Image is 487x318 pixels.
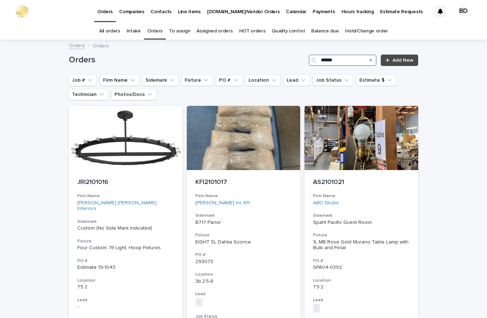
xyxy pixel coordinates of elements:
a: Orders [147,23,163,40]
a: All orders [99,23,120,40]
h3: Firm Name [195,193,292,199]
p: Orders [93,41,109,49]
h3: Sidemark [195,213,292,219]
p: B717 Parlor [195,220,292,226]
span: Add New [393,58,414,63]
p: AS2101021 [313,179,410,186]
button: Job Status [313,75,353,86]
a: [PERSON_NAME] [PERSON_NAME] Interiors [77,200,174,212]
button: Photos/Docs [111,89,157,100]
h3: Lead [77,297,174,303]
a: Add New [381,55,418,66]
button: Technician [69,89,108,100]
a: - [316,305,317,311]
p: JRI2101016 [77,179,174,186]
h1: Orders [69,55,306,65]
p: Spaht Pacific Guest Room [313,220,410,226]
div: BD [458,6,469,17]
p: Custom (No Side Mark indicated) [77,225,174,231]
a: To assign [169,23,190,40]
a: HOT orders [239,23,266,40]
a: [PERSON_NAME] Inc KFI [195,200,250,206]
p: T5.2 [77,284,174,290]
button: Sidemark [142,75,179,86]
p: SPA04-0392 [313,265,410,271]
p: 293073 [195,259,292,265]
p: T9.2 [313,284,410,290]
button: PO # [216,75,242,86]
h3: Location [313,278,410,283]
p: Estimate 19-1043 [77,265,174,271]
h3: Fixture [77,238,174,244]
h3: Location [77,278,174,283]
a: Orders [69,41,85,49]
h3: Lead [313,297,410,303]
h3: Sidemark [313,213,410,219]
div: 1L MB Rose Gold Murano Table Lamp with Bulb and Finial [313,239,410,251]
div: EIGHT 5L Dahlia Sconce [195,239,292,245]
h3: Sidemark [77,219,174,225]
button: Lead [283,75,310,86]
button: Firm Name [100,75,139,86]
p: - [77,304,174,310]
h3: Firm Name [77,193,174,199]
input: Search [309,55,376,66]
h3: PO # [313,258,410,264]
a: Balance due [311,23,339,40]
img: 0ffKfDbyRa2Iv8hnaAqg [14,4,30,19]
a: - [198,299,200,306]
a: Assigned orders [196,23,232,40]
a: Hold/Change order [345,23,388,40]
a: Quality control [272,23,304,40]
h3: PO # [195,252,292,258]
p: KFI2101017 [195,179,292,186]
h3: Lead [195,291,292,297]
p: 3b.2.5-8 [195,278,292,284]
h3: Fixture [313,232,410,238]
button: Estimate $ [356,75,396,86]
button: Location [245,75,281,86]
button: Job # [69,75,97,86]
a: Intake [127,23,141,40]
h3: Fixture [195,232,292,238]
a: ABD Studio [313,200,339,206]
button: Fixture [181,75,213,86]
h3: PO # [77,258,174,264]
div: Four Custom, 19 Light, Hoop Fixtures [77,245,174,251]
h3: Firm Name [313,193,410,199]
h3: Location [195,272,292,277]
